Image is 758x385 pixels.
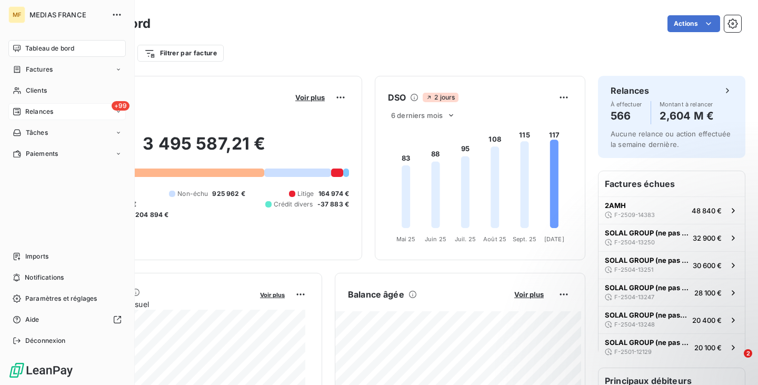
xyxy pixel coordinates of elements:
[297,189,314,199] span: Litige
[455,235,476,243] tspan: Juil. 25
[611,84,649,97] h6: Relances
[614,212,655,218] span: F-2509-14383
[391,111,443,120] span: 6 derniers mois
[59,299,253,310] span: Chiffre d'affaires mensuel
[660,101,714,107] span: Montant à relancer
[26,149,58,159] span: Paiements
[132,210,169,220] span: -204 894 €
[318,189,349,199] span: 164 974 €
[483,235,506,243] tspan: Août 25
[8,362,74,379] img: Logo LeanPay
[388,91,406,104] h6: DSO
[744,349,752,358] span: 2
[547,283,758,357] iframe: Intercom notifications message
[212,189,245,199] span: 925 962 €
[25,273,64,282] span: Notifications
[611,101,642,107] span: À effectuer
[599,251,745,279] button: SOLAL GROUP (ne pas contacter)F-2504-1325130 600 €
[511,290,547,299] button: Voir plus
[693,261,722,270] span: 30 600 €
[257,290,288,299] button: Voir plus
[137,45,224,62] button: Filtrer par facture
[599,224,745,251] button: SOLAL GROUP (ne pas contacter)F-2504-1325032 900 €
[25,294,97,303] span: Paramètres et réglages
[59,133,349,165] h2: 3 495 587,21 €
[599,171,745,196] h6: Factures échues
[25,107,53,116] span: Relances
[260,291,285,299] span: Voir plus
[605,201,626,210] span: 2AMH
[292,93,328,102] button: Voir plus
[25,252,48,261] span: Imports
[26,65,53,74] span: Factures
[611,130,731,149] span: Aucune relance ou action effectuée la semaine dernière.
[112,101,129,111] span: +99
[29,11,105,19] span: MEDIAS FRANCE
[667,15,720,32] button: Actions
[599,279,745,306] button: SOLAL GROUP (ne pas contacter)F-2504-1324728 100 €
[605,229,689,237] span: SOLAL GROUP (ne pas contacter)
[660,107,714,124] h4: 2,604 M €
[25,336,66,345] span: Déconnexion
[514,290,544,299] span: Voir plus
[692,206,722,215] span: 48 840 €
[425,235,446,243] tspan: Juin 25
[614,239,655,245] span: F-2504-13250
[177,189,208,199] span: Non-échu
[614,266,653,273] span: F-2504-13251
[25,44,74,53] span: Tableau de bord
[396,235,416,243] tspan: Mai 25
[274,200,313,209] span: Crédit divers
[599,196,745,224] button: 2AMHF-2509-1438348 840 €
[693,234,722,242] span: 32 900 €
[8,6,25,23] div: MF
[26,86,47,95] span: Clients
[295,93,325,102] span: Voir plus
[26,128,48,137] span: Tâches
[8,311,126,328] a: Aide
[513,235,536,243] tspan: Sept. 25
[348,288,404,301] h6: Balance âgée
[25,315,39,324] span: Aide
[544,235,564,243] tspan: [DATE]
[317,200,349,209] span: -37 883 €
[722,349,747,374] iframe: Intercom live chat
[423,93,458,102] span: 2 jours
[611,107,642,124] h4: 566
[605,256,689,264] span: SOLAL GROUP (ne pas contacter)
